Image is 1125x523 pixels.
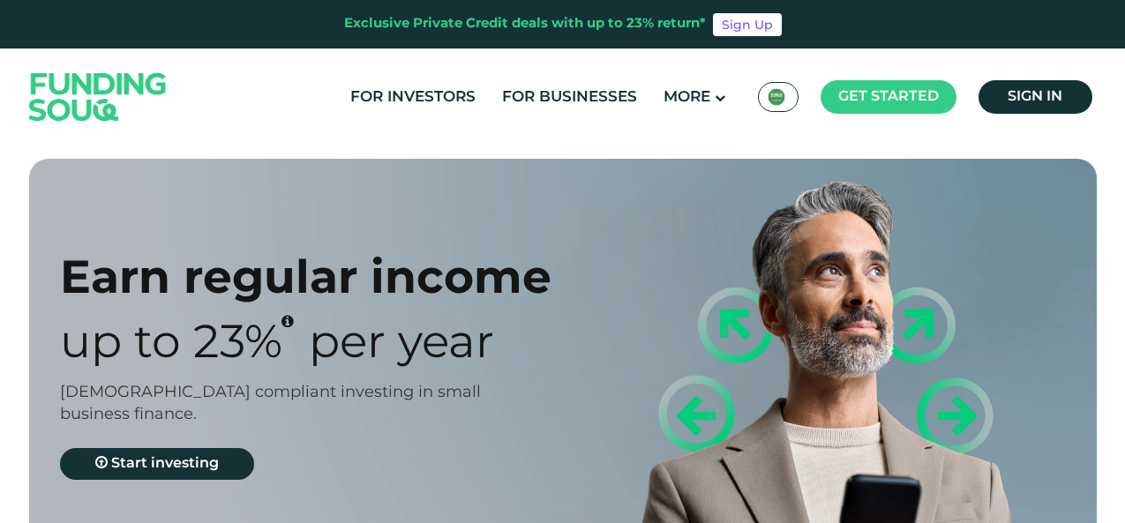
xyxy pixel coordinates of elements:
[60,385,481,422] span: [DEMOGRAPHIC_DATA] compliant investing in small business finance.
[60,249,594,304] div: Earn regular income
[111,457,219,470] span: Start investing
[60,448,254,480] a: Start investing
[498,83,641,112] a: For Businesses
[11,52,184,141] img: Logo
[979,80,1092,114] a: Sign in
[281,314,294,328] i: 23% IRR (expected) ~ 15% Net yield (expected)
[346,83,480,112] a: For Investors
[713,13,782,36] a: Sign Up
[1008,90,1062,103] span: Sign in
[344,14,706,34] div: Exclusive Private Credit deals with up to 23% return*
[838,90,939,103] span: Get started
[768,88,785,106] img: SA Flag
[309,323,494,367] span: Per Year
[60,323,282,367] span: Up to 23%
[664,90,710,105] span: More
